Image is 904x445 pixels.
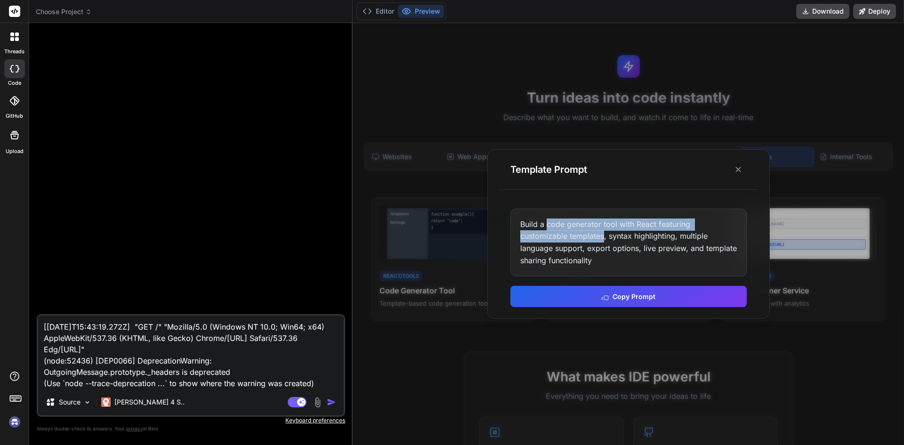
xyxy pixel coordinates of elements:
img: icon [327,397,336,407]
button: Preview [398,5,444,18]
button: Deploy [853,4,896,19]
p: Always double-check its answers. Your in Bind [37,424,345,433]
img: Claude 4 Sonnet [101,397,111,407]
button: Editor [359,5,398,18]
label: code [8,79,21,87]
label: Upload [6,147,24,155]
textarea: [[DATE]T15:43:19.272Z] "GET /" "Mozilla/5.0 (Windows NT 10.0; Win64; x64) AppleWebKit/537.36 (KHT... [38,316,344,389]
p: Keyboard preferences [37,417,345,424]
button: Copy Prompt [510,286,747,307]
img: Pick Models [83,398,91,406]
div: Build a code generator tool with React featuring customizable templates, syntax highlighting, mul... [510,209,747,276]
p: Source [59,397,81,407]
img: attachment [312,397,323,408]
label: GitHub [6,112,23,120]
label: threads [4,48,24,56]
h3: Template Prompt [510,163,587,176]
img: signin [7,414,23,430]
button: Download [796,4,849,19]
span: Choose Project [36,7,92,16]
p: [PERSON_NAME] 4 S.. [114,397,185,407]
span: privacy [126,426,143,431]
